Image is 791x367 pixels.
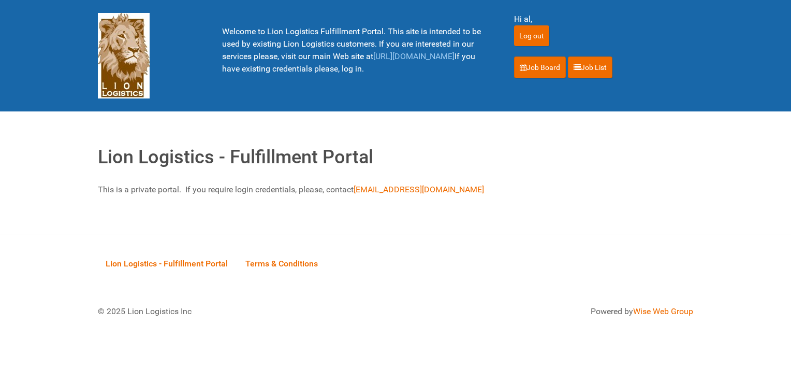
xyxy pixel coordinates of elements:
[106,259,228,269] span: Lion Logistics - Fulfillment Portal
[408,305,693,318] div: Powered by
[514,57,566,78] a: Job Board
[238,247,326,279] a: Terms & Conditions
[222,25,488,75] p: Welcome to Lion Logistics Fulfillment Portal. This site is intended to be used by existing Lion L...
[98,183,693,196] p: This is a private portal. If you require login credentials, please, contact
[373,51,455,61] a: [URL][DOMAIN_NAME]
[90,298,390,326] div: © 2025 Lion Logistics Inc
[98,50,150,60] a: Lion Logistics
[98,143,693,171] h1: Lion Logistics - Fulfillment Portal
[98,247,236,279] a: Lion Logistics - Fulfillment Portal
[245,259,318,269] span: Terms & Conditions
[98,13,150,98] img: Lion Logistics
[514,13,693,25] div: Hi al,
[633,306,693,316] a: Wise Web Group
[568,57,612,78] a: Job List
[354,185,484,194] a: [EMAIL_ADDRESS][DOMAIN_NAME]
[514,25,549,46] input: Log out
